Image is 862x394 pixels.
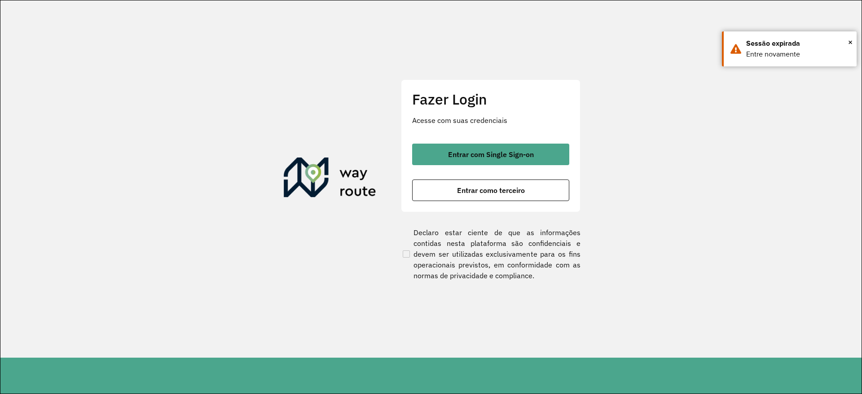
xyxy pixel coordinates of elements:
div: Entre novamente [746,49,850,60]
p: Acesse com suas credenciais [412,115,569,126]
label: Declaro estar ciente de que as informações contidas nesta plataforma são confidenciais e devem se... [401,227,581,281]
div: Sessão expirada [746,38,850,49]
span: Entrar com Single Sign-on [448,151,534,158]
img: Roteirizador AmbevTech [284,158,376,201]
button: button [412,144,569,165]
h2: Fazer Login [412,91,569,108]
button: button [412,179,569,201]
span: × [848,35,853,49]
button: Close [848,35,853,49]
span: Entrar como terceiro [457,187,525,194]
